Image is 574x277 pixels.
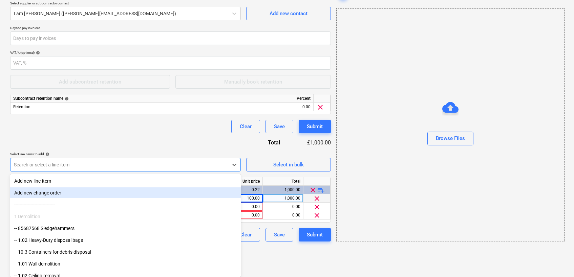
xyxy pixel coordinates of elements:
p: Days to pay invoices [10,26,331,31]
div: Submit [307,230,323,239]
div: Save [274,122,285,131]
div: Add new contact [270,9,307,18]
div: 1,000.00 [265,186,300,194]
span: clear [313,203,321,211]
div: Select in bulk [273,160,304,169]
div: Subcontract retention name [13,94,159,103]
div: £1,000.00 [291,139,331,146]
input: VAT, % [10,56,331,70]
div: 0.00 [225,211,260,220]
div: -- 1.02 Heavy-Duty disposal bags [10,235,241,246]
button: Save [265,228,293,241]
div: 1 Demolition [10,211,241,222]
span: playlist_add [317,186,325,194]
div: 0.00 [165,103,311,111]
button: Browse Files [427,132,473,145]
span: help [63,97,69,101]
button: Clear [231,228,260,241]
div: Save [274,230,285,239]
button: Save [265,120,293,133]
div: Clear [240,122,252,131]
div: -- 85687568 Sledgehammers [10,223,241,234]
div: Clear [240,230,252,239]
span: clear [309,186,317,194]
div: Browse Files [336,8,565,241]
iframe: Chat Widget [540,245,574,277]
div: Total [263,177,303,186]
p: Select supplier or subcontractor contact [10,1,241,7]
div: -- 1.01 Wall demolition [10,258,241,269]
span: clear [316,103,324,111]
div: 0.00 [225,203,260,211]
div: -- 10.3 Containers for debris disposal [10,247,241,257]
span: help [35,51,40,55]
div: Submit [307,122,323,131]
div: 0.22 [225,186,260,194]
div: Add new change order [10,187,241,198]
div: Browse Files [436,134,465,143]
div: 100.00 [225,194,260,203]
span: help [44,152,49,156]
div: ------------------------------ [10,199,241,210]
div: VAT, % (optional) [10,50,331,55]
input: Days to pay invoices [10,31,331,45]
button: Submit [299,120,331,133]
span: clear [313,194,321,203]
span: clear [313,211,321,220]
div: Unit price [222,177,263,186]
button: Add new contact [246,7,331,20]
div: 0.00 [265,211,300,220]
button: Select in bulk [246,158,331,171]
div: Retention [10,103,162,111]
div: 1,000.00 [265,194,300,203]
div: Add new line-item [10,176,241,186]
button: Submit [299,228,331,241]
div: Total [243,139,291,146]
div: Percent [162,94,314,103]
div: Select line-items to add [10,152,241,156]
button: Clear [231,120,260,133]
div: 0.00 [265,203,300,211]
